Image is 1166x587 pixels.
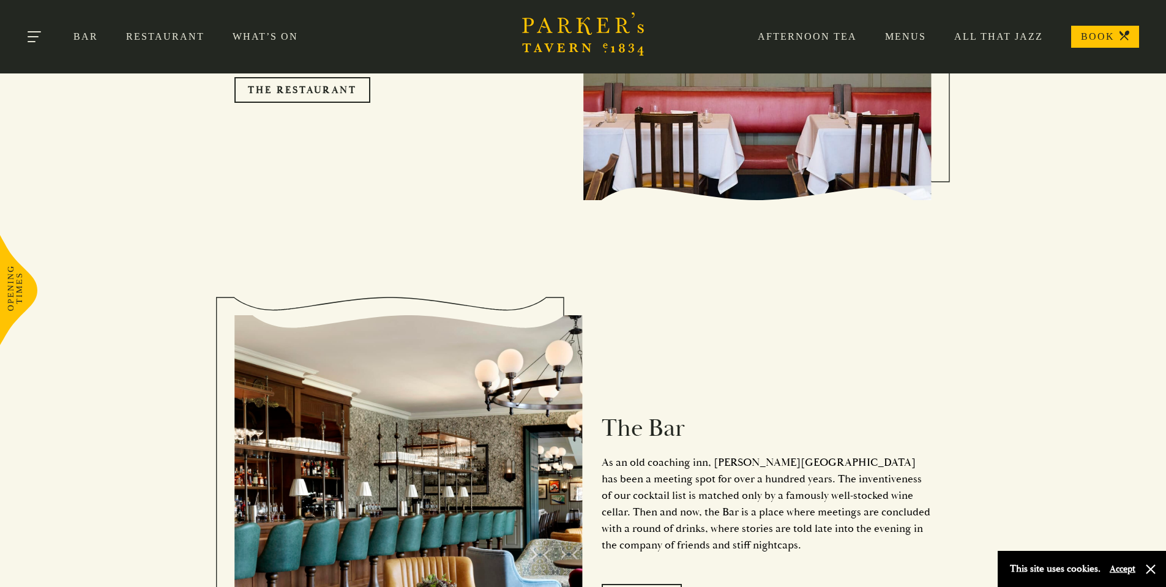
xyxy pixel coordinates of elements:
a: The Restaurant [234,77,370,103]
button: Accept [1110,563,1135,575]
p: This site uses cookies. [1010,560,1101,578]
button: Close and accept [1145,563,1157,575]
h2: The Bar [602,414,932,443]
p: As an old coaching inn, [PERSON_NAME][GEOGRAPHIC_DATA] has been a meeting spot for over a hundred... [602,454,932,553]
